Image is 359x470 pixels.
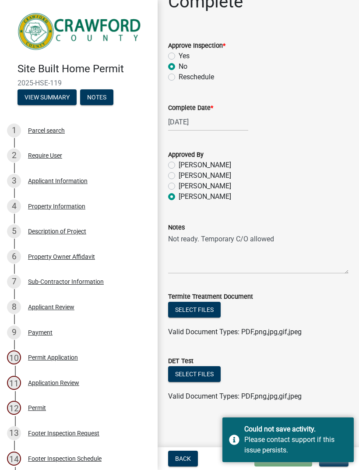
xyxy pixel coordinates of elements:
input: mm/dd/yyyy [168,113,248,131]
div: Payment [28,329,53,336]
div: 3 [7,174,21,188]
div: Property Information [28,203,85,209]
div: 13 [7,426,21,440]
img: Crawford County, Georgia [18,9,144,53]
div: 4 [7,199,21,213]
wm-modal-confirm: Notes [80,94,113,101]
div: Property Owner Affidavit [28,254,95,260]
div: Please contact support if this issue persists. [244,435,347,456]
div: 7 [7,275,21,289]
div: Permit Application [28,354,78,360]
label: Notes [168,225,185,231]
label: DET Test [168,358,194,364]
label: No [179,61,187,72]
label: Complete Date [168,105,213,111]
div: 9 [7,325,21,339]
button: Select files [168,302,221,318]
div: Could not save activity. [244,424,347,435]
button: Back [168,451,198,466]
span: 2025-HSE-119 [18,79,140,87]
div: 10 [7,350,21,364]
button: Notes [80,89,113,105]
label: Termite Treatment Document [168,294,253,300]
span: Back [175,455,191,462]
label: [PERSON_NAME] [179,160,231,170]
label: Reschedule [179,72,214,82]
label: [PERSON_NAME] [179,191,231,202]
label: Yes [179,51,190,61]
span: Valid Document Types: PDF,png,jpg,gif,jpeg [168,392,302,400]
div: 8 [7,300,21,314]
span: Valid Document Types: PDF,png,jpg,gif,jpeg [168,328,302,336]
div: Description of Project [28,228,86,234]
div: 14 [7,452,21,466]
div: Sub-Contractor Information [28,279,104,285]
button: View Summary [18,89,77,105]
label: Approved By [168,152,204,158]
div: Applicant Review [28,304,74,310]
div: 12 [7,401,21,415]
div: Footer Inspection Request [28,430,99,436]
h4: Site Built Home Permit [18,63,151,75]
div: 2 [7,148,21,163]
div: Require User [28,152,62,159]
div: 5 [7,224,21,238]
label: [PERSON_NAME] [179,170,231,181]
div: Footer Inspection Schedule [28,456,102,462]
button: Select files [168,366,221,382]
label: Approve Inspection [168,43,225,49]
div: 1 [7,124,21,138]
div: Parcel search [28,127,65,134]
div: 6 [7,250,21,264]
div: Application Review [28,380,79,386]
div: Applicant Information [28,178,88,184]
label: [PERSON_NAME] [179,181,231,191]
wm-modal-confirm: Summary [18,94,77,101]
div: 11 [7,376,21,390]
div: Permit [28,405,46,411]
